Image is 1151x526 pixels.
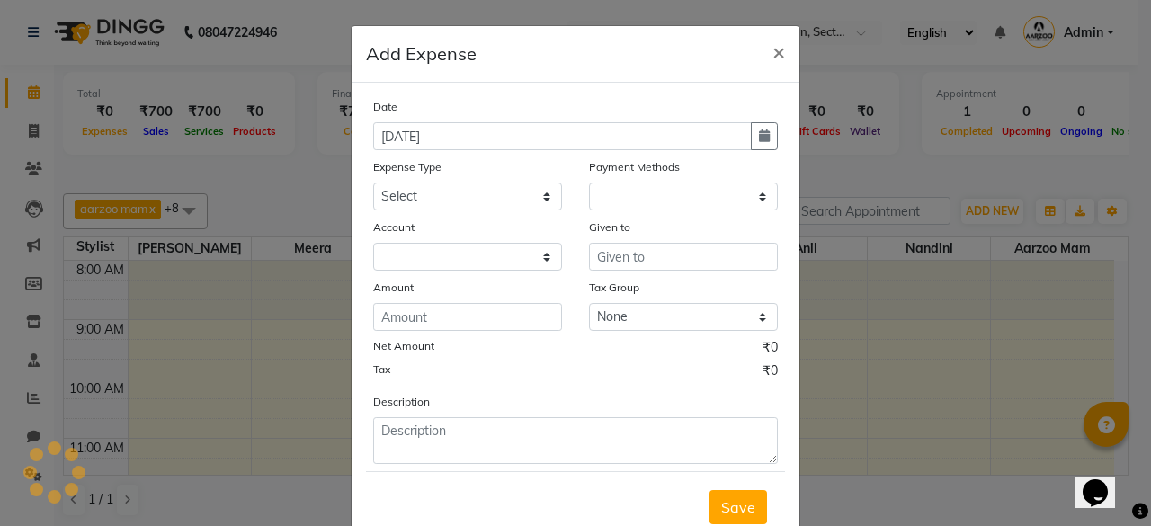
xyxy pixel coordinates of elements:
span: × [772,38,785,65]
h5: Add Expense [366,40,477,67]
label: Account [373,219,415,236]
label: Given to [589,219,630,236]
label: Tax Group [589,280,639,296]
label: Date [373,99,397,115]
button: Save [709,490,767,524]
span: ₹0 [763,338,778,361]
span: ₹0 [763,361,778,385]
button: Close [758,26,799,76]
label: Net Amount [373,338,434,354]
input: Amount [373,303,562,331]
label: Payment Methods [589,159,680,175]
label: Tax [373,361,390,378]
label: Expense Type [373,159,442,175]
label: Amount [373,280,414,296]
span: Save [721,498,755,516]
iframe: chat widget [1075,454,1133,508]
input: Given to [589,243,778,271]
label: Description [373,394,430,410]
